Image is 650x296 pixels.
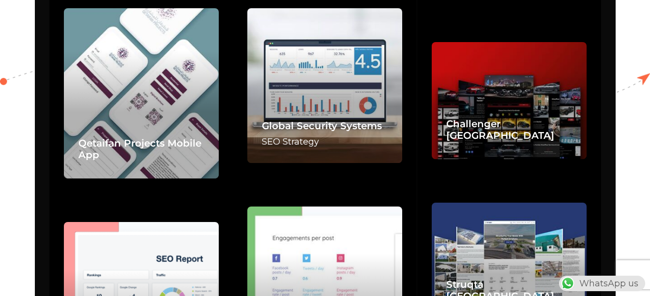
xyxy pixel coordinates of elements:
[446,118,554,141] a: Challenger [GEOGRAPHIC_DATA]
[559,276,645,291] div: WhatsApp us
[559,278,645,289] a: WhatsAppWhatsApp us
[262,135,382,148] p: SEO Strategy
[560,276,575,291] img: WhatsApp
[78,137,201,161] a: Qetaifan Projects Mobile App
[262,120,382,132] a: Global Security Systems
